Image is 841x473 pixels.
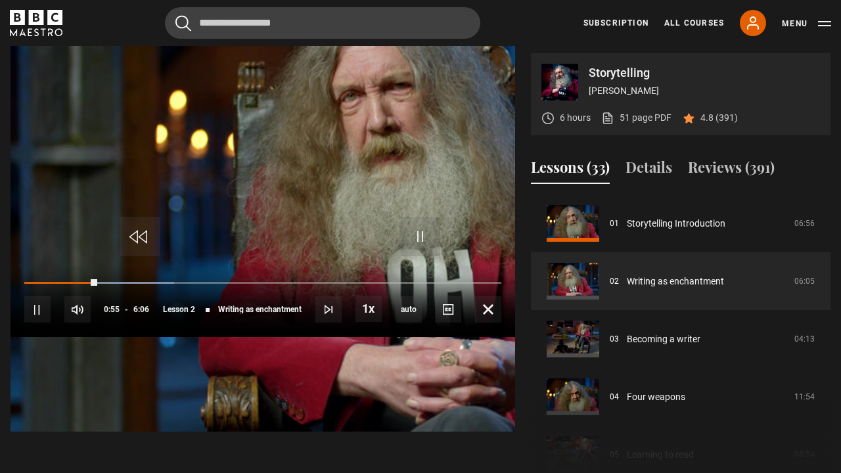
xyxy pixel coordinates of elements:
span: 0:55 [104,298,120,321]
svg: BBC Maestro [10,10,62,36]
span: 6:06 [133,298,149,321]
span: - [125,305,128,314]
span: Lesson 2 [163,305,195,313]
div: Current quality: 1080p [396,296,422,323]
button: Toggle navigation [782,17,831,30]
span: Writing as enchantment [218,305,302,313]
a: Becoming a writer [627,332,700,346]
button: Playback Rate [355,296,382,322]
button: Fullscreen [475,296,501,323]
p: [PERSON_NAME] [589,84,820,98]
p: 6 hours [560,111,591,125]
button: Captions [435,296,461,323]
a: Writing as enchantment [627,275,724,288]
a: Four weapons [627,390,685,404]
video-js: Video Player [11,53,515,337]
input: Search [165,7,480,39]
a: Storytelling Introduction [627,217,725,231]
button: Details [625,156,672,184]
a: Subscription [583,17,648,29]
button: Pause [24,296,51,323]
a: All Courses [664,17,724,29]
p: 4.8 (391) [700,111,738,125]
button: Mute [64,296,91,323]
div: Progress Bar [24,282,501,284]
button: Reviews (391) [688,156,775,184]
button: Submit the search query [175,15,191,32]
button: Next Lesson [315,296,342,323]
p: Storytelling [589,67,820,79]
button: Lessons (33) [531,156,610,184]
a: 51 page PDF [601,111,671,125]
span: auto [396,296,422,323]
